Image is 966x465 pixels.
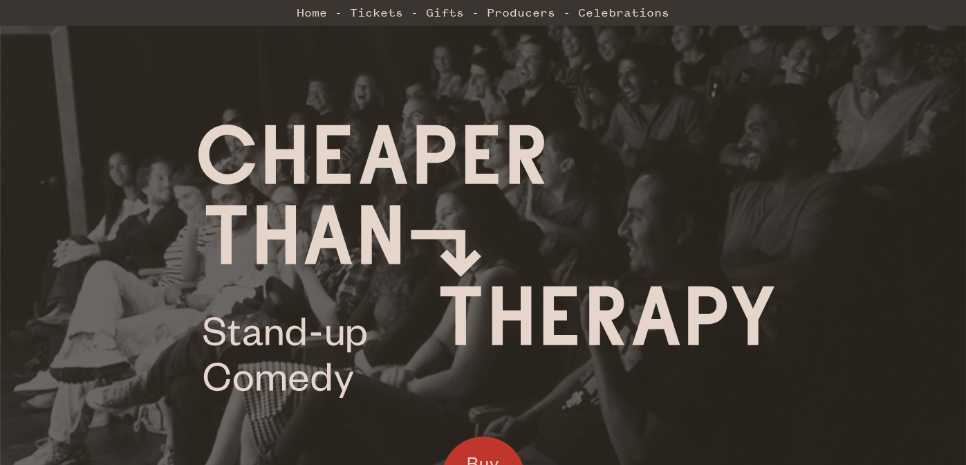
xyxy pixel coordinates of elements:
[198,125,774,398] img: Cheaper Than Therapy logo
